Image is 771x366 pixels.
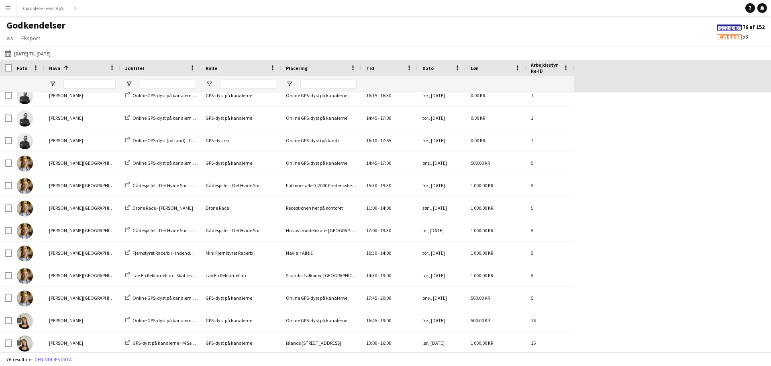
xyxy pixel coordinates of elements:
span: Online GPS-dyst på kanalerne - Roche Diagnostics [133,160,235,166]
span: 11:00 [366,205,377,211]
span: 19:30 [380,227,391,233]
img: Christian Brøckner [17,133,33,149]
span: - [378,182,379,188]
div: [PERSON_NAME] [44,332,120,354]
div: [PERSON_NAME][GEOGRAPHIC_DATA] [44,287,120,309]
div: [PERSON_NAME] [44,129,120,151]
div: [PERSON_NAME][GEOGRAPHIC_DATA] [44,174,120,196]
span: Online GPS-dyst på kanalerne - Mærsk A/S [133,295,218,301]
span: - [378,137,379,143]
input: Placering Filter Input [300,79,357,89]
span: Arbejdsstyrke-ID [531,62,560,74]
span: 16:15 [366,92,377,98]
input: Jobtitel Filter Input [140,79,196,89]
button: [DATE] til [DATE] [3,49,52,58]
span: 14:00 [380,205,391,211]
a: Gådespillet - Det Hvide Snit - Dansk Alarmsikring [125,227,232,233]
span: 1 000.00 KR [471,205,493,211]
img: Emilie Budde-Lund [17,223,33,239]
span: 16:10 [366,137,377,143]
div: Online GPS-dyst på kanalerne [281,309,361,331]
div: Drone Race [201,197,281,219]
div: [PERSON_NAME][GEOGRAPHIC_DATA] [44,242,120,264]
div: Naviair Allé 1 [281,242,361,264]
div: 1 [526,107,574,129]
div: ons., [DATE] [418,287,466,309]
span: - [378,205,379,211]
img: Christian Brøckner [17,110,33,127]
span: GPS-dyst på kanalerne - M Seals A/S [133,340,205,346]
div: Online GPS-dyst på kanalerne [281,84,361,106]
div: 5 [526,264,574,286]
div: [PERSON_NAME][GEOGRAPHIC_DATA] [44,152,120,174]
div: søn., [DATE] [418,197,466,219]
span: Dato [422,65,434,71]
span: Navn [49,65,60,71]
div: GPS-dyst på kanalerne [201,107,281,129]
div: Mini Fjernstyret Racerbil [201,242,281,264]
span: - [378,250,379,256]
span: 14:30 [366,272,377,278]
div: fre., [DATE] [418,129,466,151]
div: Islands [STREET_ADDRESS] [281,332,361,354]
img: Emilie Budde-Lund [17,200,33,217]
span: Online GPS-dyst på kanalerne - Tryg A/S [133,92,214,98]
span: Afventer [720,35,739,40]
span: 1 000.00 KR [471,272,493,278]
span: Jobtitel [125,65,144,71]
button: Åbn Filtermenu [286,80,293,88]
div: GPS-dyst på kanalerne [201,309,281,331]
span: 1 000.00 KR [471,250,493,256]
span: Online GPS-dyst på kanalerne - Orange Business [GEOGRAPHIC_DATA] [133,317,277,323]
span: 1 000.00 KR [471,182,493,188]
span: - [378,227,379,233]
div: Gådespillet - Det Hvide Snit [201,219,281,241]
span: 500.00 KR [471,317,490,323]
div: 1 [526,129,574,151]
span: Lav En Reklamefilm - Skattestyrelsen [133,272,208,278]
div: fre., [DATE] [418,174,466,196]
span: 19:00 [380,272,391,278]
span: 0.00 KR [471,115,485,121]
span: - [378,272,379,278]
div: GPS-dyst på kanalerne [201,84,281,106]
span: - [378,160,379,166]
div: GPS-dyst på kanalerne [201,152,281,174]
div: [PERSON_NAME] [44,84,120,106]
div: ons., [DATE] [418,152,466,174]
div: Hos os i mødelokale: [GEOGRAPHIC_DATA] [281,219,361,241]
span: 17:00 [380,115,391,121]
div: Gådespillet - Det Hvide Snit [201,174,281,196]
span: 17:45 [366,295,377,301]
span: 19:30 [380,182,391,188]
span: 16:30 [380,92,391,98]
span: 58 [717,33,748,40]
span: 13:00 [366,340,377,346]
div: 5 [526,152,574,174]
div: 16 [526,332,574,354]
span: 1 000.00 KR [471,227,493,233]
span: Placering [286,65,308,71]
div: GPS-dyst på kanalerne [201,332,281,354]
input: Rolle Filter Input [220,79,276,89]
div: 5 [526,242,574,264]
div: Receptionen her på kontoret [281,197,361,219]
span: 500.00 KR [471,160,490,166]
div: [PERSON_NAME][GEOGRAPHIC_DATA] [44,219,120,241]
a: Online GPS-dyst på kanalerne - Tryg A/S [125,115,214,121]
button: Genindlæs data [33,355,73,364]
span: 14:45 [366,115,377,121]
div: Online GPS-dyst (på land) [281,129,361,151]
div: 5 [526,174,574,196]
span: Online GPS-dyst (på land) - CBS [133,137,197,143]
span: 500.00 KR [471,295,490,301]
span: Rolle [206,65,217,71]
img: Emilie Budde-Lund [17,290,33,307]
img: Christian Brøckner [17,88,33,104]
img: Emilie Budde-Lund [17,178,33,194]
span: 17:00 [366,227,377,233]
a: Online GPS-dyst på kanalerne - Mærsk A/S [125,295,218,301]
a: GPS-dyst på kanalerne - M Seals A/S [125,340,205,346]
span: 15:30 [366,182,377,188]
span: 14:00 [380,250,391,256]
